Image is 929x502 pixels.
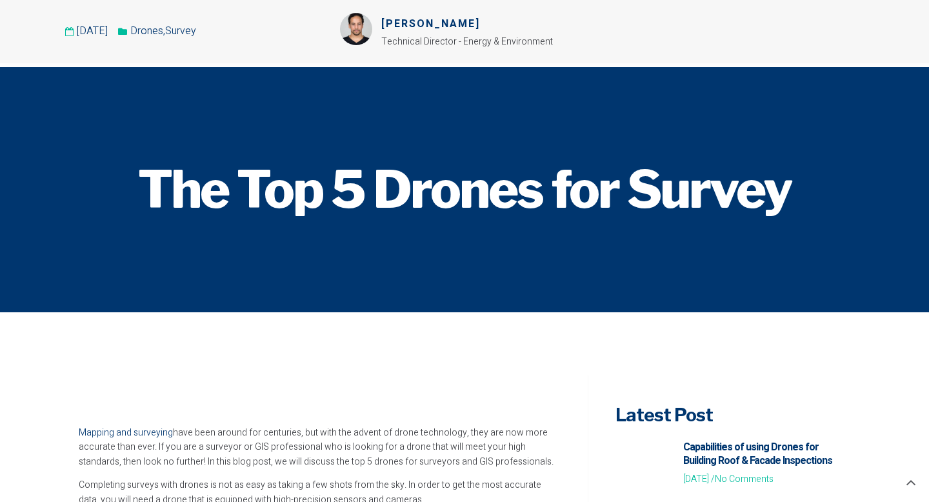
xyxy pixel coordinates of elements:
a: [DATE] [65,23,108,40]
time: [DATE] [77,23,108,39]
h4: Latest Post [615,403,850,428]
img: Picture of Michael Picco [340,13,372,45]
h6: [PERSON_NAME] [381,16,573,32]
p: Technical Director - Energy & Environment [381,35,573,49]
span: No Comments [711,472,774,486]
a: Survey [165,23,196,39]
a: Capabilities of using Drones for Building Roof & Facade Inspections [683,439,832,468]
h1: The Top 5 Drones for Survey [58,164,871,216]
span: [DATE] [683,472,709,486]
a: Drones [130,23,163,39]
span: , [130,23,196,39]
p: have been around for centuries, but with the advent of drone technology, they are now more accura... [79,426,561,469]
a: Mapping and surveying [79,426,173,439]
